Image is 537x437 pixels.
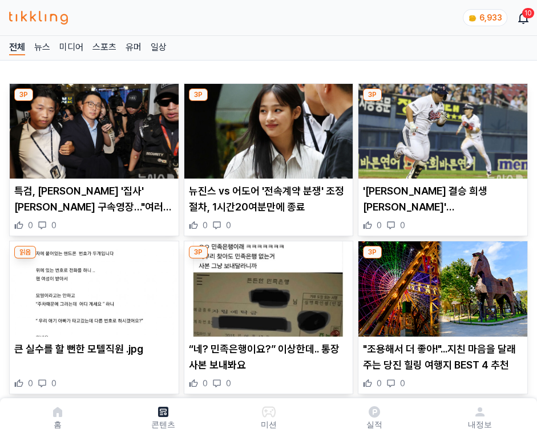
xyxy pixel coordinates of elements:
span: 0 [203,378,208,389]
p: 홈 [54,419,62,430]
div: 3P '김민석 결승 희생플라이' 두산, NC 6-5로 제압…2연패 탈출 '[PERSON_NAME] 결승 희생[PERSON_NAME]' [GEOGRAPHIC_DATA], [GE... [358,83,528,236]
a: 유머 [126,41,142,55]
p: 특검, [PERSON_NAME] '집사' [PERSON_NAME] 구속영장…"여러 차례 횡령 혐의"(종합) [14,183,174,215]
a: 뉴스 [34,41,50,55]
span: 0 [377,378,382,389]
a: 콘텐츠 [110,403,216,432]
div: 3P 뉴진스 vs 어도어 '전속계약 분쟁' 조정절차, 1시간20여분만에 종료 뉴진스 vs 어도어 '전속계약 분쟁' 조정절차, 1시간20여분만에 종료 0 0 [184,83,354,236]
img: 특검, 김건희 '집사' 김예성 구속영장…"여러 차례 횡령 혐의"(종합) [10,84,179,179]
span: 0 [203,220,208,231]
a: 10 [519,11,528,25]
p: 미션 [261,419,277,430]
span: 6,933 [479,13,502,22]
p: “네? 민족은행이요?” 이상한데.. 통장사본 보내봐요 [189,341,349,373]
p: 내정보 [468,419,492,430]
p: 큰 실수를 할 뻔한 모텔직원 .jpg [14,341,174,357]
img: 티끌링 [9,11,68,25]
img: '김민석 결승 희생플라이' 두산, NC 6-5로 제압…2연패 탈출 [358,84,527,179]
a: coin 6,933 [463,9,505,26]
div: 3P [189,246,208,258]
a: 미디어 [59,41,83,55]
img: “네? 민족은행이요?” 이상한데.. 통장사본 보내봐요 [184,241,353,336]
div: 3P "조용해서 더 좋아!"...지친 마음을 달래주는 당진 힐링 여행지 BEST 4 추천 "조용해서 더 좋아!"...지친 마음을 달래주는 당진 힐링 여행지 BEST 4 추천 0 0 [358,241,528,394]
div: 3P [14,88,33,101]
p: '[PERSON_NAME] 결승 희생[PERSON_NAME]' [GEOGRAPHIC_DATA], [GEOGRAPHIC_DATA] 6-5로 제압…2연패 탈출 [363,183,523,215]
p: 뉴진스 vs 어도어 '전속계약 분쟁' 조정절차, 1시간20여분만에 종료 [189,183,349,215]
span: 0 [51,378,56,389]
div: 읽음 큰 실수를 할 뻔한 모텔직원 .jpg 큰 실수를 할 뻔한 모텔직원 .jpg 0 0 [9,241,179,394]
img: 뉴진스 vs 어도어 '전속계약 분쟁' 조정절차, 1시간20여분만에 종료 [184,84,353,179]
div: 10 [522,8,534,18]
span: 0 [377,220,382,231]
span: 0 [400,378,405,389]
img: "조용해서 더 좋아!"...지친 마음을 달래주는 당진 힐링 여행지 BEST 4 추천 [358,241,527,336]
div: 3P [363,246,382,258]
div: 읽음 [14,246,36,258]
p: 콘텐츠 [151,419,175,430]
span: 0 [226,220,231,231]
span: 0 [28,220,33,231]
img: coin [468,14,477,23]
a: 일상 [151,41,167,55]
a: 실적 [321,403,427,432]
a: 홈 [5,403,110,432]
div: 3P “네? 민족은행이요?” 이상한데.. 통장사본 보내봐요 “네? 민족은행이요?” 이상한데.. 통장사본 보내봐요 0 0 [184,241,354,394]
p: 실적 [366,419,382,430]
img: 미션 [262,405,276,419]
div: 3P 특검, 김건희 '집사' 김예성 구속영장…"여러 차례 횡령 혐의"(종합) 특검, [PERSON_NAME] '집사' [PERSON_NAME] 구속영장…"여러 차례 횡령 혐의... [9,83,179,236]
a: 내정보 [427,403,532,432]
span: 0 [28,378,33,389]
div: 3P [363,88,382,101]
a: 전체 [9,41,25,55]
img: 큰 실수를 할 뻔한 모텔직원 .jpg [10,241,179,336]
button: 미션 [216,403,321,432]
a: 스포츠 [92,41,116,55]
span: 0 [51,220,56,231]
div: 3P [189,88,208,101]
span: 0 [400,220,405,231]
p: "조용해서 더 좋아!"...지친 마음을 달래주는 당진 힐링 여행지 BEST 4 추천 [363,341,523,373]
span: 0 [226,378,231,389]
